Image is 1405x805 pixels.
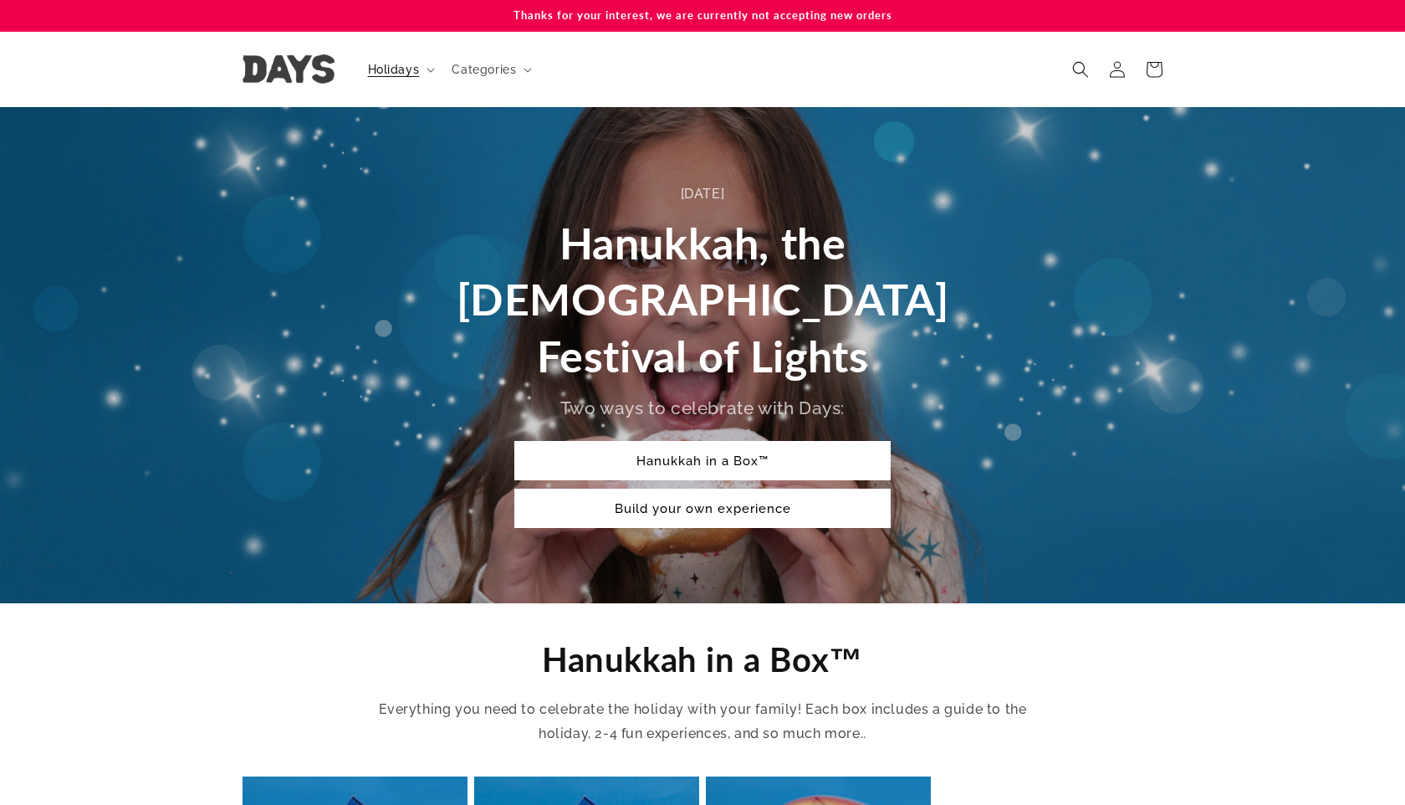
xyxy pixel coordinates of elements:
[1062,51,1099,88] summary: Search
[457,217,949,382] span: Hanukkah, the [DEMOGRAPHIC_DATA] Festival of Lights
[442,52,539,87] summary: Categories
[447,182,958,207] div: [DATE]
[514,441,891,480] a: Hanukkah in a Box™
[514,489,891,528] a: Build your own experience
[358,52,442,87] summary: Holidays
[452,62,516,77] span: Categories
[243,54,335,84] img: Days United
[368,62,420,77] span: Holidays
[560,397,845,418] span: Two ways to celebrate with Days:
[542,639,863,679] span: Hanukkah in a Box™
[376,698,1029,746] p: Everything you need to celebrate the holiday with your family! Each box includes a guide to the h...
